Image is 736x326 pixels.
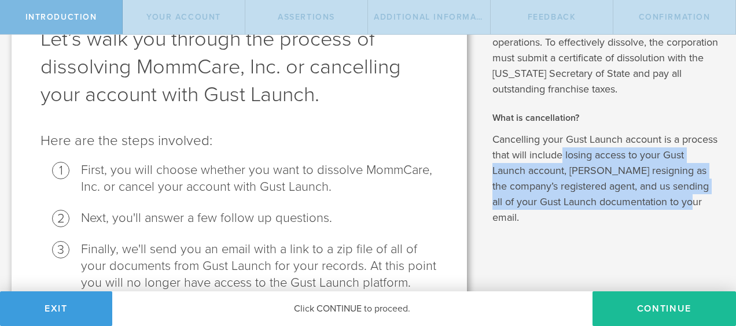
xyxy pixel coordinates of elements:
[278,12,335,22] span: Assertions
[374,12,499,22] span: Additional Information
[41,25,438,109] h1: Let’s walk you through the process of dissolving MommCare, Inc. or cancelling your account with G...
[492,132,719,225] p: Cancelling your Gust Launch account is a process that will include losing access to your Gust Lau...
[81,210,438,227] li: Next, you'll answer a few follow up questions.
[146,12,221,22] span: Your Account
[593,291,736,326] button: Continue
[41,132,438,150] p: Here are the steps involved:
[25,12,97,22] span: Introduction
[639,12,711,22] span: Confirmation
[492,3,719,97] p: A corporate dissolution is the formal process of closing the corporation and winding down its ope...
[112,291,593,326] div: Click CONTINUE to proceed.
[81,162,438,195] li: First, you will choose whether you want to dissolve MommCare, Inc. or cancel your account with Gu...
[678,236,736,291] iframe: Chat Widget
[528,12,576,22] span: Feedback
[81,241,438,291] li: Finally, we'll send you an email with a link to a zip file of all of your documents from Gust Lau...
[492,112,719,124] h2: What is cancellation?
